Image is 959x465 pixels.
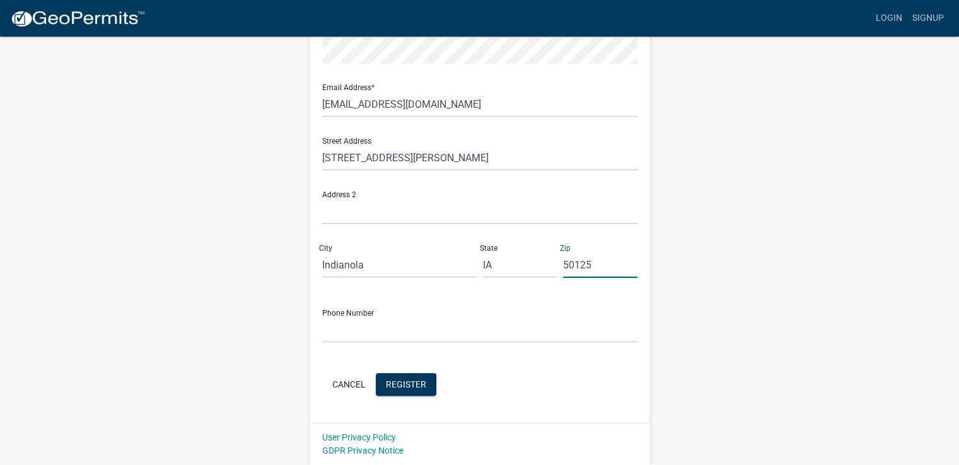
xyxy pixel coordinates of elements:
[871,6,907,30] a: Login
[907,6,949,30] a: Signup
[322,432,396,442] a: User Privacy Policy
[386,379,426,389] span: Register
[376,373,436,396] button: Register
[322,373,376,396] button: Cancel
[322,445,404,456] a: GDPR Privacy Notice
